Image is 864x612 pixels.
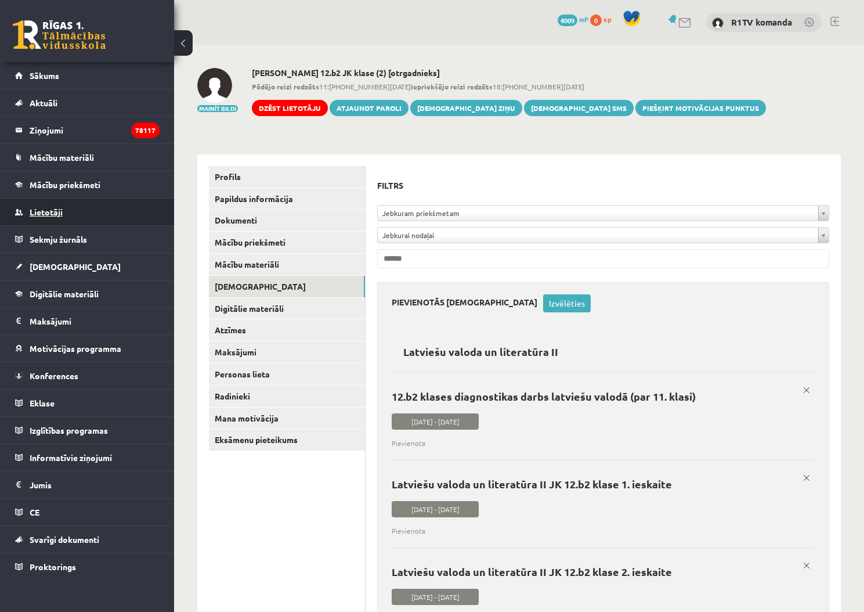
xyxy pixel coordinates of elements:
[30,425,108,435] span: Izglītības programas
[392,294,543,307] h3: Pievienotās [DEMOGRAPHIC_DATA]
[30,308,160,334] legend: Maksājumi
[378,228,829,243] a: Jebkurai nodaļai
[209,232,365,253] a: Mācību priekšmeti
[392,566,806,578] p: Latviešu valoda un literatūra II JK 12.b2 klase 2. ieskaite
[15,62,160,89] a: Sākums
[798,382,815,398] a: x
[524,100,634,116] a: [DEMOGRAPHIC_DATA] SMS
[712,17,724,29] img: R1TV komanda
[15,171,160,198] a: Mācību priekšmeti
[558,15,577,26] span: 4009
[15,117,160,143] a: Ziņojumi78117
[209,319,365,341] a: Atzīmes
[30,452,112,463] span: Informatīvie ziņojumi
[392,390,806,402] p: 12.b2 klases diagnostikas darbs latviešu valodā (par 11. klasi)
[30,261,121,272] span: [DEMOGRAPHIC_DATA]
[209,188,365,210] a: Papildus informācija
[252,100,328,116] a: Dzēst lietotāju
[330,100,408,116] a: Atjaunot paroli
[30,289,99,299] span: Digitālie materiāli
[15,362,160,389] a: Konferences
[15,499,160,525] a: CE
[378,206,829,221] a: Jebkuram priekšmetam
[382,228,814,243] span: Jebkurai nodaļai
[635,100,766,116] a: Piešķirt motivācijas punktus
[30,70,59,81] span: Sākums
[798,470,815,486] a: x
[30,561,76,572] span: Proktorings
[15,253,160,280] a: [DEMOGRAPHIC_DATA]
[15,417,160,444] a: Izglītības programas
[392,501,479,517] span: [DATE] - [DATE]
[15,553,160,580] a: Proktorings
[392,338,570,365] h2: Latviešu valoda un literatūra II
[30,152,94,163] span: Mācību materiāli
[603,15,611,24] span: xp
[731,16,792,28] a: R1TV komanda
[131,123,160,138] i: 78117
[209,386,365,407] a: Radinieki
[209,298,365,319] a: Digitālie materiāli
[392,438,806,448] span: Pievienota
[392,525,806,536] span: Pievienota
[13,20,106,49] a: Rīgas 1. Tālmācības vidusskola
[410,100,522,116] a: [DEMOGRAPHIC_DATA] ziņu
[15,89,160,116] a: Aktuāli
[411,82,493,91] b: Iepriekšējo reizi redzēts
[252,81,766,92] span: 11:[PHONE_NUMBER][DATE] 18:[PHONE_NUMBER][DATE]
[30,98,57,108] span: Aktuāli
[590,15,617,24] a: 0 xp
[209,276,365,297] a: [DEMOGRAPHIC_DATA]
[30,534,99,545] span: Svarīgi dokumenti
[798,557,815,574] a: x
[392,413,479,430] span: [DATE] - [DATE]
[579,15,588,24] span: mP
[15,335,160,362] a: Motivācijas programma
[209,254,365,275] a: Mācību materiāli
[15,390,160,416] a: Eklase
[15,444,160,471] a: Informatīvie ziņojumi
[15,144,160,171] a: Mācību materiāli
[30,117,160,143] legend: Ziņojumi
[209,429,365,451] a: Eksāmenu pieteikums
[15,226,160,253] a: Sekmju žurnāls
[15,526,160,553] a: Svarīgi dokumenti
[558,15,588,24] a: 4009 mP
[377,178,815,193] h3: Filtrs
[197,68,232,103] img: Ēriks Kozeris
[15,199,160,225] a: Lietotāji
[382,206,814,221] span: Jebkuram priekšmetam
[543,294,591,312] a: Izvēlēties
[15,471,160,498] a: Jumis
[30,480,52,490] span: Jumis
[30,207,63,217] span: Lietotāji
[590,15,602,26] span: 0
[30,343,121,354] span: Motivācijas programma
[197,105,238,112] button: Mainīt bildi
[15,308,160,334] a: Maksājumi
[30,179,100,190] span: Mācību priekšmeti
[30,398,55,408] span: Eklase
[30,507,39,517] span: CE
[252,68,766,78] h2: [PERSON_NAME] 12.b2 JK klase (2) [otrgadnieks]
[209,341,365,363] a: Maksājumi
[30,234,87,244] span: Sekmju žurnāls
[392,478,806,490] p: Latviešu valoda un literatūra II JK 12.b2 klase 1. ieskaite
[209,408,365,429] a: Mana motivācija
[30,370,78,381] span: Konferences
[252,82,319,91] b: Pēdējo reizi redzēts
[15,280,160,307] a: Digitālie materiāli
[209,210,365,231] a: Dokumenti
[209,166,365,188] a: Profils
[209,363,365,385] a: Personas lieta
[392,589,479,605] span: [DATE] - [DATE]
